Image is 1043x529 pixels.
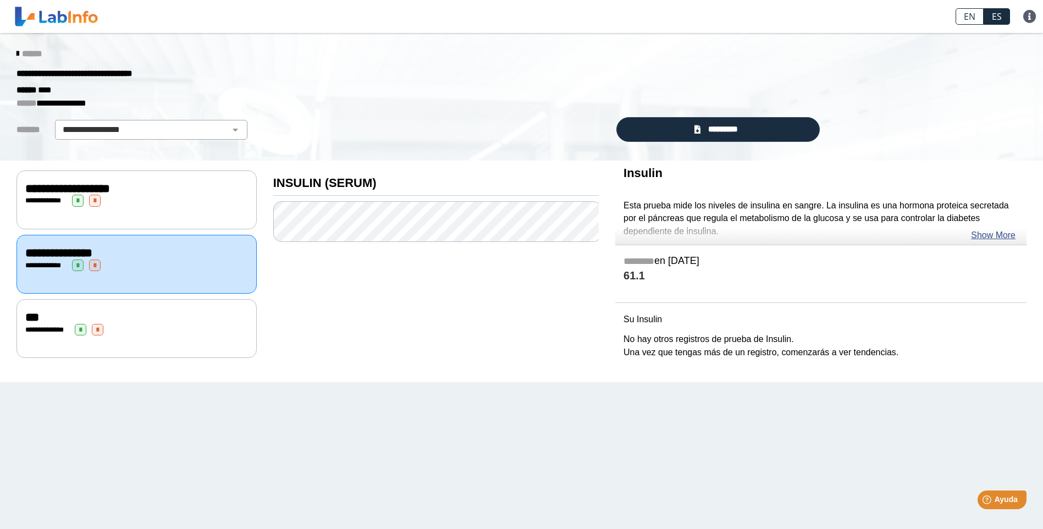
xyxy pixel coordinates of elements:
p: Su Insulin [623,313,1018,326]
b: INSULIN (SERUM) [273,176,377,190]
h4: 61.1 [623,269,1018,283]
a: EN [956,8,984,25]
iframe: Help widget launcher [945,486,1031,517]
a: ES [984,8,1010,25]
b: Insulin [623,166,663,180]
h5: en [DATE] [623,255,1018,268]
a: Show More [971,229,1016,242]
p: No hay otros registros de prueba de Insulin. Una vez que tengas más de un registro, comenzarás a ... [623,333,1018,359]
p: Esta prueba mide los niveles de insulina en sangre. La insulina es una hormona proteica secretada... [623,199,1018,239]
